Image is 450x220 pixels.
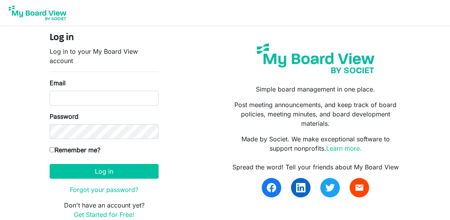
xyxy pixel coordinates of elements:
div: Spread the word! Tell your friends about My Board View [231,162,400,172]
label: Password [50,112,79,121]
p: Made by Societ. We make exceptional software to support nonprofits. [231,134,400,153]
p: Don't have an account yet? [50,201,159,219]
img: facebook.svg [267,183,276,192]
img: my-board-view-societ.svg [252,39,379,78]
img: linkedin.svg [296,183,305,192]
input: Remember me? [50,147,55,152]
label: Email [50,78,66,88]
a: Forgot your password? [70,186,138,194]
img: twitter.svg [325,183,335,192]
label: Remember me? [50,145,100,155]
a: email [350,178,369,197]
h4: Log in [50,32,159,44]
button: Log in [50,164,159,179]
a: Get Started for Free! [74,211,134,218]
p: Simple board management in one place. [231,84,400,94]
p: Log in to your My Board View account [50,47,159,65]
p: Post meeting announcements, and keep track of board policies, meeting minutes, and board developm... [231,100,400,128]
img: My Board View Logo [6,3,69,23]
a: Learn more. [326,144,362,152]
span: email [355,183,364,192]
